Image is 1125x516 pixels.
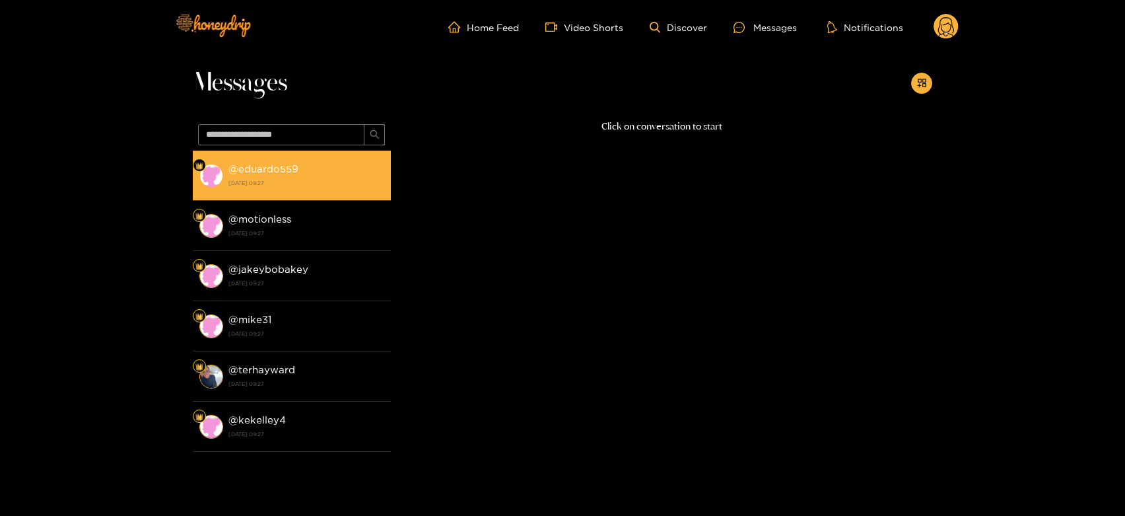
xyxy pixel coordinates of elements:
[195,313,203,320] img: Fan Level
[193,67,287,99] span: Messages
[228,227,384,239] strong: [DATE] 09:27
[199,365,223,388] img: conversation
[228,277,384,289] strong: [DATE] 09:27
[199,164,223,188] img: conversation
[917,78,927,89] span: appstore-add
[228,163,298,174] strong: @ eduardo559
[650,22,707,33] a: Discover
[364,124,385,145] button: search
[228,177,384,189] strong: [DATE] 09:27
[228,428,384,440] strong: [DATE] 09:27
[733,20,797,35] div: Messages
[195,363,203,371] img: Fan Level
[199,214,223,238] img: conversation
[448,21,519,33] a: Home Feed
[228,364,295,375] strong: @ terhayward
[448,21,467,33] span: home
[911,73,932,94] button: appstore-add
[228,328,384,340] strong: [DATE] 09:27
[199,415,223,439] img: conversation
[545,21,623,33] a: Video Shorts
[228,414,286,425] strong: @ kekelley4
[228,213,291,225] strong: @ motionless
[199,314,223,338] img: conversation
[228,378,384,390] strong: [DATE] 09:27
[391,119,932,134] p: Click on conversation to start
[545,21,564,33] span: video-camera
[195,413,203,421] img: Fan Level
[195,212,203,220] img: Fan Level
[195,262,203,270] img: Fan Level
[228,314,271,325] strong: @ mike31
[195,162,203,170] img: Fan Level
[370,129,380,141] span: search
[199,264,223,288] img: conversation
[228,264,308,275] strong: @ jakeybobakey
[823,20,907,34] button: Notifications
